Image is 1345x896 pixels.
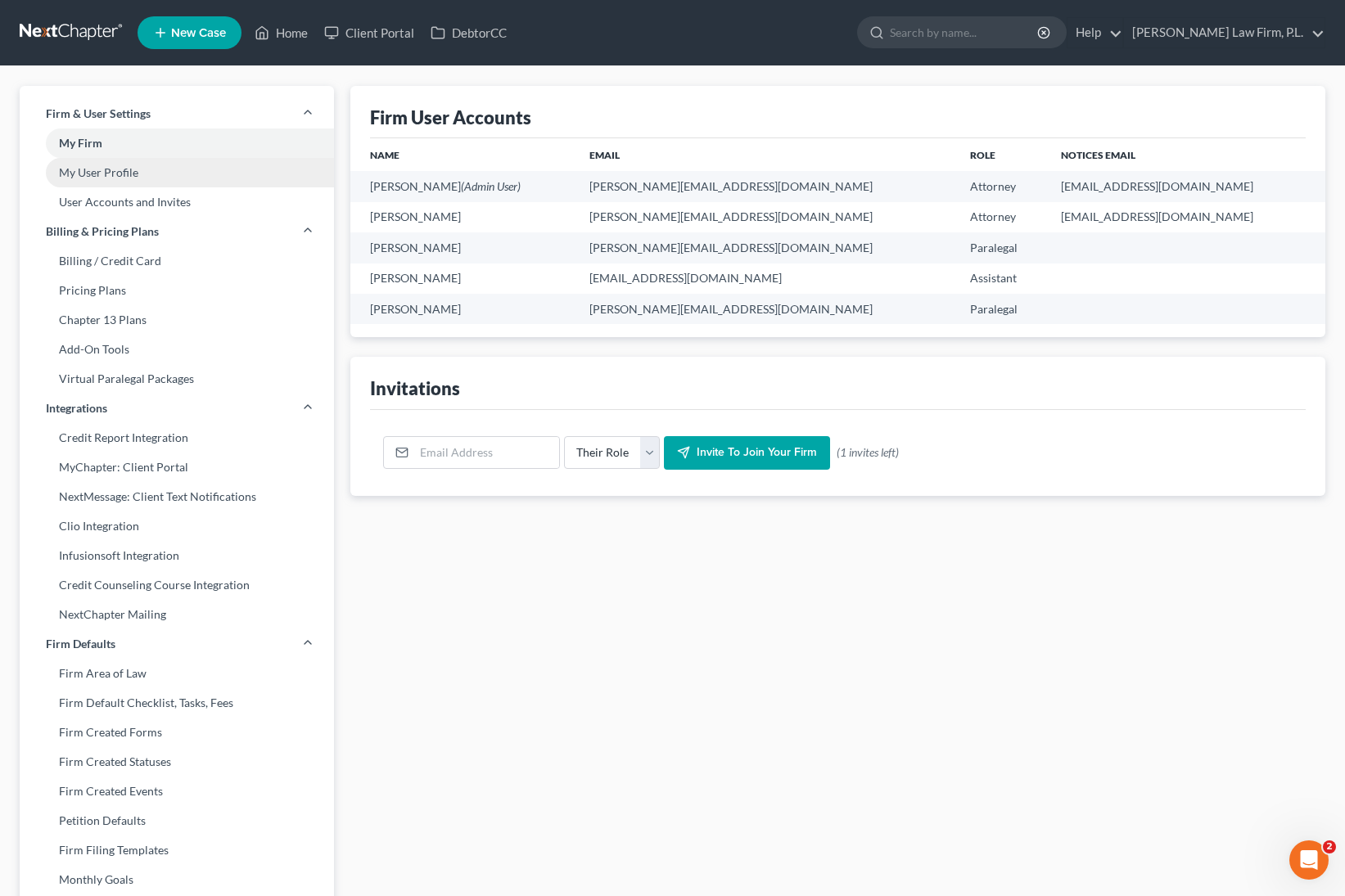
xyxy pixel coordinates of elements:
a: Firm Default Checklist, Tasks, Fees [20,688,334,718]
span: Attorney [970,179,1016,193]
span: New Case [171,27,226,39]
span: 2 [1323,840,1336,853]
span: (Admin User) [461,179,521,193]
span: Invite to join your firm [697,446,817,460]
a: Credit Counseling Course Integration [20,570,334,600]
a: NextMessage: Client Text Notifications [20,482,334,511]
input: Email Address [414,437,559,468]
a: Client Portal [316,18,422,47]
a: MyChapter: Client Portal [20,453,334,482]
a: My Firm [20,128,334,158]
span: Firm Defaults [46,636,115,652]
iframe: Intercom live chat [1289,840,1329,880]
div: Firm User Accounts [370,106,531,129]
th: Name [350,138,576,171]
a: My User Profile [20,158,334,187]
a: User Accounts and Invites [20,187,334,217]
input: Search by name... [890,17,1040,47]
td: [PERSON_NAME] [350,171,576,201]
a: NextChapter Mailing [20,600,334,629]
a: DebtorCC [422,18,515,47]
td: [PERSON_NAME] [350,232,576,263]
a: Billing / Credit Card [20,246,334,276]
th: Notices Email [1048,138,1325,171]
button: Invite to join your firm [664,436,830,471]
a: Firm Created Statuses [20,747,334,777]
th: Role [957,138,1048,171]
span: Paralegal [970,302,1018,316]
td: [PERSON_NAME][EMAIL_ADDRESS][DOMAIN_NAME] [576,294,958,324]
span: Billing & Pricing Plans [46,223,159,240]
a: Firm Defaults [20,629,334,659]
a: Integrations [20,394,334,423]
a: Firm & User Settings [20,99,334,128]
span: Integrations [46,400,107,416]
a: Firm Created Events [20,777,334,806]
a: Firm Area of Law [20,659,334,688]
td: [EMAIL_ADDRESS][DOMAIN_NAME] [576,263,958,294]
th: Email [576,138,958,171]
td: [EMAIL_ADDRESS][DOMAIN_NAME] [1048,202,1325,232]
td: [EMAIL_ADDRESS][DOMAIN_NAME] [1048,171,1325,201]
a: Firm Filing Templates [20,835,334,865]
a: Monthly Goals [20,865,334,894]
a: Help [1067,18,1122,47]
a: Credit Report Integration [20,423,334,453]
span: Assistant [970,271,1017,285]
a: Add-On Tools [20,335,334,364]
span: Attorney [970,209,1016,223]
span: Paralegal [970,241,1018,254]
td: [PERSON_NAME] [350,202,576,232]
td: [PERSON_NAME][EMAIL_ADDRESS][DOMAIN_NAME] [576,232,958,263]
a: Clio Integration [20,511,334,541]
span: Firm & User Settings [46,106,151,122]
td: [PERSON_NAME][EMAIL_ADDRESS][DOMAIN_NAME] [576,202,958,232]
a: Petition Defaults [20,806,334,835]
td: [PERSON_NAME][EMAIL_ADDRESS][DOMAIN_NAME] [576,171,958,201]
a: Home [246,18,316,47]
div: Invitations [370,376,460,400]
a: Infusionsoft Integration [20,541,334,570]
a: Pricing Plans [20,276,334,305]
a: Billing & Pricing Plans [20,217,334,246]
a: [PERSON_NAME] Law Firm, P.L. [1124,18,1325,47]
a: Virtual Paralegal Packages [20,364,334,394]
a: Chapter 13 Plans [20,305,334,335]
td: [PERSON_NAME] [350,263,576,294]
td: [PERSON_NAME] [350,294,576,324]
span: (1 invites left) [837,444,899,461]
a: Firm Created Forms [20,718,334,747]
